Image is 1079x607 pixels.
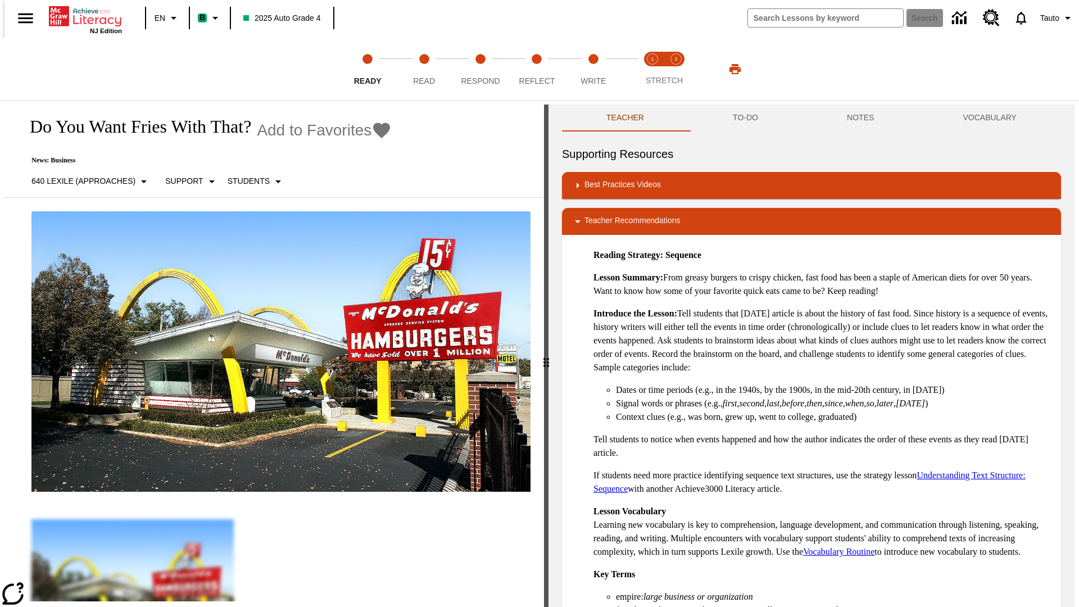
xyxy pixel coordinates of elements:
em: when [845,398,864,408]
div: Instructional Panel Tabs [562,105,1061,132]
p: Tell students to notice when events happened and how the author indicates the order of these even... [593,433,1052,460]
em: then [806,398,822,408]
a: Understanding Text Structure: Sequence [593,470,1026,493]
p: If students need more practice identifying sequence text structures, use the strategy lesson with... [593,469,1052,496]
button: Respond step 3 of 5 [448,38,513,100]
button: Language: EN, Select a language [149,8,185,28]
p: Students [228,175,270,187]
button: Teacher [562,105,688,132]
strong: Sequence [665,250,701,260]
span: Reflect [519,76,555,85]
em: first [723,398,737,408]
em: large business or organization [643,592,753,601]
button: NOTES [803,105,918,132]
button: Boost Class color is mint green. Change class color [193,8,226,28]
button: Scaffolds, Support [161,171,223,192]
span: STRETCH [646,76,683,85]
span: Write [581,76,606,85]
p: News: Business [18,156,392,165]
span: NJ Edition [90,28,122,34]
strong: Lesson Vocabulary [593,506,666,516]
p: 640 Lexile (Approaches) [31,175,135,187]
button: Select Student [223,171,289,192]
button: Profile/Settings [1036,8,1079,28]
em: second [740,398,764,408]
p: Teacher Recommendations [584,215,680,228]
span: B [200,11,205,25]
a: Vocabulary Routine [803,547,874,556]
li: Dates or time periods (e.g., in the 1940s, by the 1900s, in the mid-20th century, in [DATE]) [616,383,1052,397]
em: since [824,398,843,408]
input: search field [748,9,903,27]
a: Data Center [945,3,976,34]
span: 2025 Auto Grade 4 [243,12,321,24]
button: Select Lexile, 640 Lexile (Approaches) [27,171,155,192]
button: Write step 5 of 5 [561,38,626,100]
button: Ready step 1 of 5 [335,38,400,100]
strong: Reading Strategy: [593,250,663,260]
h1: Do You Want Fries With That? [18,116,251,137]
p: Learning new vocabulary is key to comprehension, language development, and communication through ... [593,505,1052,559]
a: Resource Center, Will open in new tab [976,3,1007,33]
em: last [767,398,779,408]
button: Open side menu [9,2,42,35]
em: [DATE] [896,398,925,408]
span: Tauto [1040,12,1059,24]
li: Context clues (e.g., was born, grew up, went to college, graduated) [616,410,1052,424]
p: Tell students that [DATE] article is about the history of fast food. Since history is a sequence ... [593,307,1052,374]
button: Stretch Read step 1 of 2 [636,38,669,100]
button: Read step 2 of 5 [391,38,456,100]
strong: Introduce the Lesson: [593,309,677,318]
h6: Supporting Resources [562,145,1061,163]
li: empire: [616,590,1052,604]
p: Best Practices Videos [584,179,661,192]
button: TO-DO [688,105,803,132]
text: 1 [651,56,654,62]
button: Stretch Respond step 2 of 2 [660,38,692,100]
button: Add to Favorites - Do You Want Fries With That? [257,120,392,140]
div: Best Practices Videos [562,172,1061,199]
button: Reflect step 4 of 5 [504,38,569,100]
span: Respond [461,76,500,85]
em: before [782,398,804,408]
div: activity [548,105,1075,607]
li: Signal words or phrases (e.g., , , , , , , , , , ) [616,397,1052,410]
span: EN [155,12,165,24]
text: 2 [674,56,677,62]
span: Ready [354,76,382,85]
p: From greasy burgers to crispy chicken, fast food has been a staple of American diets for over 50 ... [593,271,1052,298]
strong: Lesson Summary: [593,273,663,282]
div: reading [4,105,544,601]
button: Print [717,59,753,79]
div: Home [49,4,122,34]
img: One of the first McDonald's stores, with the iconic red sign and golden arches. [31,211,531,492]
div: Teacher Recommendations [562,208,1061,235]
em: so [867,398,874,408]
p: Support [165,175,203,187]
span: Read [413,76,435,85]
strong: Key Terms [593,569,635,579]
em: later [877,398,894,408]
button: VOCABULARY [918,105,1061,132]
div: Press Enter or Spacebar and then press right and left arrow keys to move the slider [544,105,548,607]
span: Add to Favorites [257,121,371,139]
a: Notifications [1007,3,1036,33]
